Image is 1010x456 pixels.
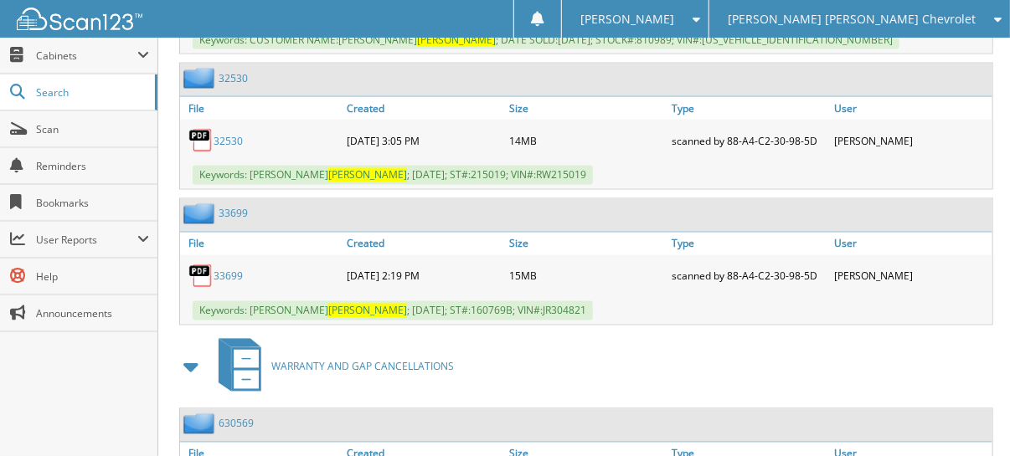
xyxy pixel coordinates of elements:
[36,233,137,247] span: User Reports
[36,85,147,100] span: Search
[830,97,992,120] a: User
[417,33,496,47] span: [PERSON_NAME]
[830,233,992,255] a: User
[343,259,505,293] div: [DATE] 2:19 PM
[830,259,992,293] div: [PERSON_NAME]
[183,68,219,89] img: folder2.png
[328,168,407,182] span: [PERSON_NAME]
[36,159,149,173] span: Reminders
[180,233,343,255] a: File
[580,14,674,24] span: [PERSON_NAME]
[36,269,149,284] span: Help
[193,30,899,49] span: Keywords: CUSTOMER NAME:[PERSON_NAME] ; DATE SOLD:[DATE]; STOCK#:810989; VIN#:[US_VEHICLE_IDENTIF...
[667,97,830,120] a: Type
[505,97,667,120] a: Size
[193,301,593,320] span: Keywords: [PERSON_NAME] ; [DATE]; ST#:160769B; VIN#:JR304821
[214,269,243,284] a: 33699
[343,97,505,120] a: Created
[926,376,1010,456] iframe: Chat Widget
[36,306,149,320] span: Announcements
[505,124,667,157] div: 14MB
[343,124,505,157] div: [DATE] 3:05 PM
[214,134,243,148] a: 32530
[219,417,254,431] a: 630569
[36,122,149,136] span: Scan
[667,233,830,255] a: Type
[830,124,992,157] div: [PERSON_NAME]
[17,8,142,30] img: scan123-logo-white.svg
[728,14,976,24] span: [PERSON_NAME] [PERSON_NAME] Chevrolet
[183,413,219,434] img: folder2.png
[343,233,505,255] a: Created
[180,97,343,120] a: File
[209,334,454,400] a: WARRANTY AND GAP CANCELLATIONS
[36,196,149,210] span: Bookmarks
[667,124,830,157] div: scanned by 88-A4-C2-30-98-5D
[219,71,248,85] a: 32530
[36,49,137,63] span: Cabinets
[328,304,407,318] span: [PERSON_NAME]
[271,360,454,374] span: WARRANTY AND GAP CANCELLATIONS
[667,259,830,293] div: scanned by 88-A4-C2-30-98-5D
[505,259,667,293] div: 15MB
[188,128,214,153] img: PDF.png
[193,166,593,185] span: Keywords: [PERSON_NAME] ; [DATE]; ST#:215019; VIN#:RW215019
[188,264,214,289] img: PDF.png
[219,207,248,221] a: 33699
[183,203,219,224] img: folder2.png
[505,233,667,255] a: Size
